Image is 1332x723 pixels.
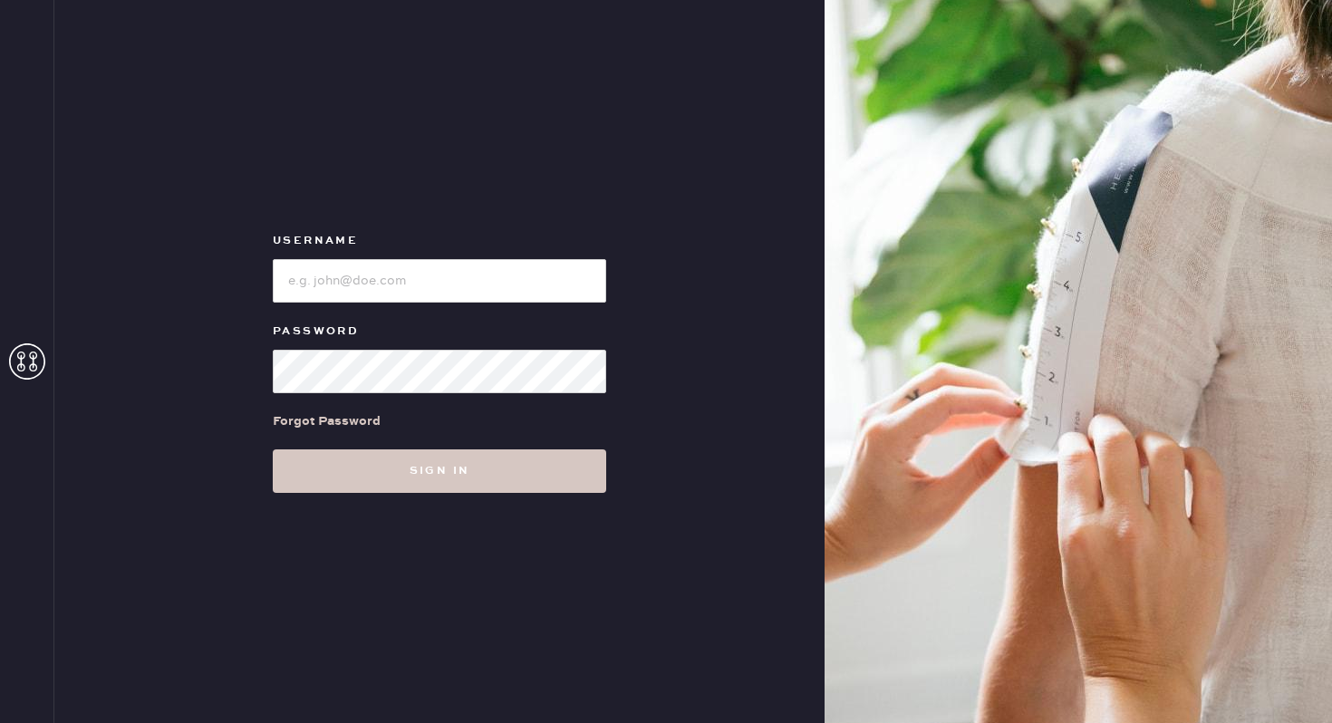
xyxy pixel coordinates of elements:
a: Forgot Password [273,393,381,449]
button: Sign in [273,449,606,493]
div: Forgot Password [273,411,381,431]
label: Password [273,321,606,342]
label: Username [273,230,606,252]
input: e.g. john@doe.com [273,259,606,303]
